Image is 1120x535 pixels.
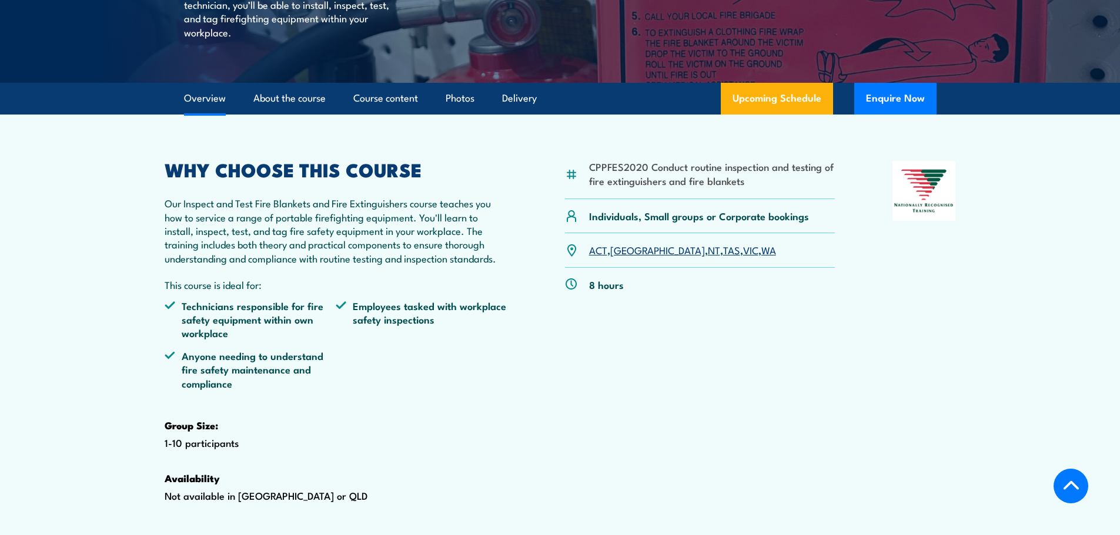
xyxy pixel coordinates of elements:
a: Photos [446,83,474,114]
a: ACT [589,243,607,257]
a: Delivery [502,83,537,114]
button: Enquire Now [854,83,937,115]
a: NT [708,243,720,257]
li: Anyone needing to understand fire safety maintenance and compliance [165,349,336,390]
img: Nationally Recognised Training logo. [892,161,956,221]
a: TAS [723,243,740,257]
h2: WHY CHOOSE THIS COURSE [165,161,508,177]
li: CPPFES2020 Conduct routine inspection and testing of fire extinguishers and fire blankets [589,160,835,187]
p: Individuals, Small groups or Corporate bookings [589,209,809,223]
p: 8 hours [589,278,624,291]
li: Employees tasked with workplace safety inspections [336,299,507,340]
a: [GEOGRAPHIC_DATA] [610,243,705,257]
a: Course content [353,83,418,114]
a: VIC [743,243,758,257]
a: Overview [184,83,226,114]
a: About the course [253,83,326,114]
a: Upcoming Schedule [721,83,833,115]
p: Our Inspect and Test Fire Blankets and Fire Extinguishers course teaches you how to service a ran... [165,196,508,265]
strong: Availability [165,470,220,486]
li: Technicians responsible for fire safety equipment within own workplace [165,299,336,340]
p: , , , , , [589,243,776,257]
strong: Group Size: [165,418,218,433]
a: WA [761,243,776,257]
p: This course is ideal for: [165,278,508,291]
